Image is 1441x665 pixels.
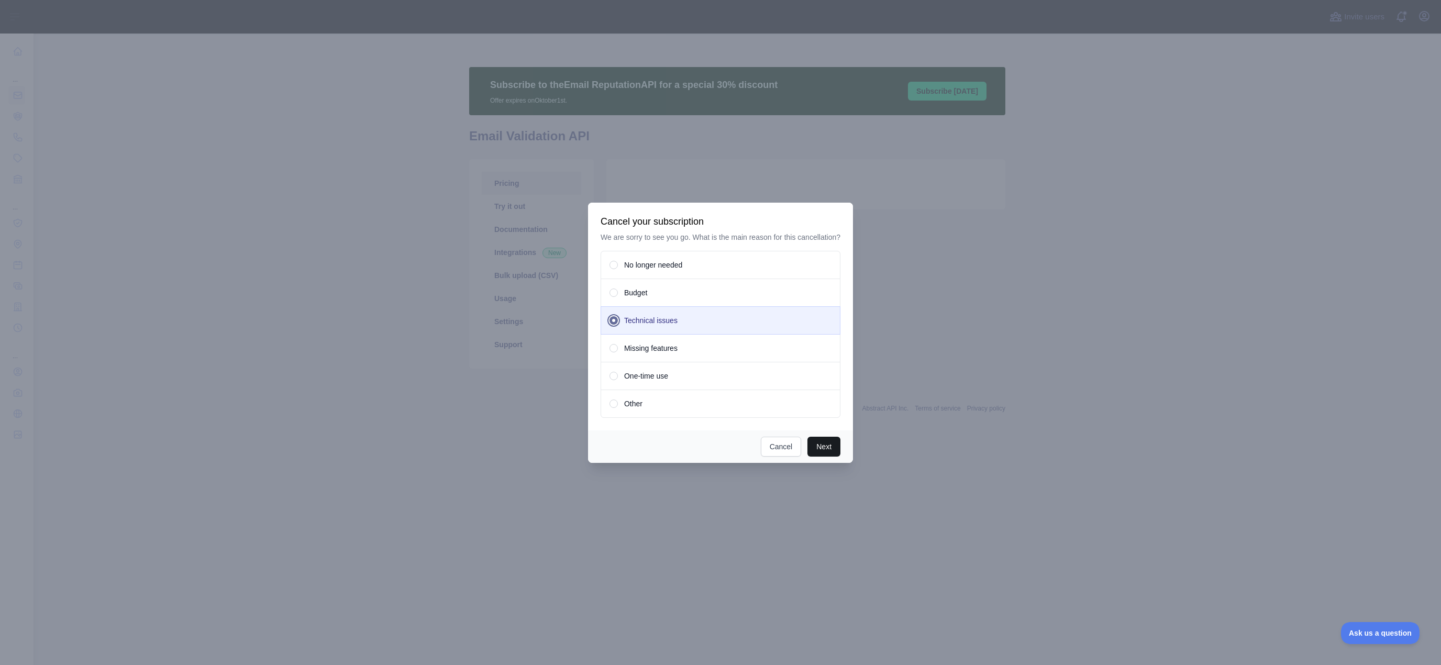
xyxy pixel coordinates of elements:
p: We are sorry to see you go. What is the main reason for this cancellation? [601,232,840,242]
button: Cancel [761,437,802,457]
iframe: Help Scout Beacon - Open [1341,622,1420,644]
button: Next [807,437,840,457]
span: Budget [624,287,647,298]
h3: Cancel your subscription [601,215,840,228]
span: Other [624,398,642,409]
span: Missing features [624,343,678,353]
span: No longer needed [624,260,682,270]
span: Technical issues [624,315,678,326]
span: One-time use [624,371,668,381]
